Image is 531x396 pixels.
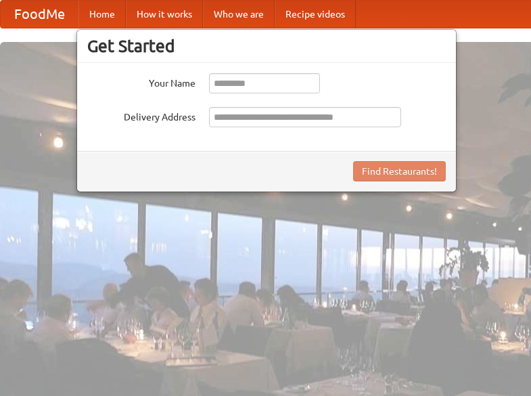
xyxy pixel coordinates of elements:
[87,107,195,124] label: Delivery Address
[78,1,126,28] a: Home
[353,161,446,181] button: Find Restaurants!
[87,36,446,56] h3: Get Started
[1,1,78,28] a: FoodMe
[203,1,275,28] a: Who we are
[275,1,356,28] a: Recipe videos
[87,73,195,90] label: Your Name
[126,1,203,28] a: How it works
